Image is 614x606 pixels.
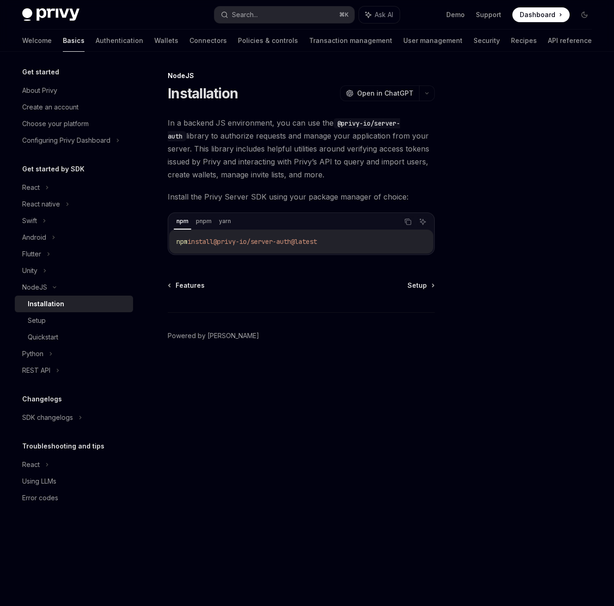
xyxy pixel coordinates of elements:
span: In a backend JS environment, you can use the library to authorize requests and manage your applic... [168,116,435,181]
button: Ask AI [359,6,400,23]
span: Open in ChatGPT [357,89,413,98]
a: Demo [446,10,465,19]
div: SDK changelogs [22,412,73,423]
a: Support [476,10,501,19]
div: Configuring Privy Dashboard [22,135,110,146]
div: npm [174,216,191,227]
div: Installation [28,298,64,309]
div: Using LLMs [22,476,56,487]
div: React [22,182,40,193]
a: Powered by [PERSON_NAME] [168,331,259,340]
a: About Privy [15,82,133,99]
span: Install the Privy Server SDK using your package manager of choice: [168,190,435,203]
a: Transaction management [309,30,392,52]
a: Quickstart [15,329,133,345]
button: Open in ChatGPT [340,85,419,101]
div: Setup [28,315,46,326]
span: Setup [407,281,427,290]
h5: Get started by SDK [22,164,85,175]
div: pnpm [193,216,214,227]
a: Create an account [15,99,133,115]
div: React native [22,199,60,210]
h1: Installation [168,85,238,102]
a: Dashboard [512,7,570,22]
button: Copy the contents from the code block [402,216,414,228]
button: Ask AI [417,216,429,228]
a: Policies & controls [238,30,298,52]
div: Unity [22,265,37,276]
div: yarn [216,216,234,227]
a: Error codes [15,490,133,506]
a: Installation [15,296,133,312]
a: Setup [407,281,434,290]
img: dark logo [22,8,79,21]
a: Setup [15,312,133,329]
div: Quickstart [28,332,58,343]
a: Wallets [154,30,178,52]
button: Toggle dark mode [577,7,592,22]
div: REST API [22,365,50,376]
span: install [188,237,213,246]
div: Python [22,348,43,359]
a: Basics [63,30,85,52]
a: Authentication [96,30,143,52]
a: Choose your platform [15,115,133,132]
span: Ask AI [375,10,393,19]
a: User management [403,30,462,52]
div: Error codes [22,492,58,503]
div: Create an account [22,102,79,113]
div: About Privy [22,85,57,96]
div: NodeJS [168,71,435,80]
div: Swift [22,215,37,226]
div: Flutter [22,248,41,260]
a: Welcome [22,30,52,52]
a: API reference [548,30,592,52]
h5: Troubleshooting and tips [22,441,104,452]
span: ⌘ K [339,11,349,18]
a: Recipes [511,30,537,52]
span: Features [176,281,205,290]
a: Connectors [189,30,227,52]
div: React [22,459,40,470]
h5: Changelogs [22,394,62,405]
h5: Get started [22,67,59,78]
span: @privy-io/server-auth@latest [213,237,317,246]
div: Search... [232,9,258,20]
span: Dashboard [520,10,555,19]
a: Using LLMs [15,473,133,490]
span: npm [176,237,188,246]
a: Security [474,30,500,52]
div: Android [22,232,46,243]
button: Search...⌘K [214,6,354,23]
div: NodeJS [22,282,47,293]
a: Features [169,281,205,290]
div: Choose your platform [22,118,89,129]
